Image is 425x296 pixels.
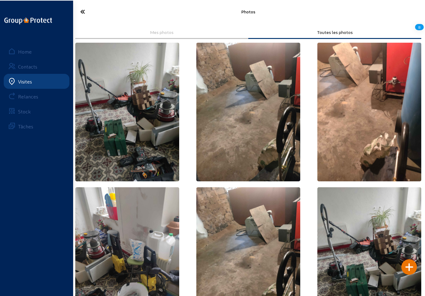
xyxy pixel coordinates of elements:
a: Contacts [4,58,69,73]
div: Home [18,48,32,54]
a: Tâches [4,118,69,133]
div: Visites [18,78,32,84]
div: Photos [130,8,366,14]
a: Stock [4,103,69,118]
div: Contacts [18,63,37,69]
a: Visites [4,73,69,88]
a: Relances [4,88,69,103]
img: 832ca30c-f85a-e66c-dedc-d60316507e7c.jpeg [75,42,179,181]
div: Tâches [18,123,33,129]
div: Relances [18,93,38,99]
img: d7108ca9-c6cb-53ec-5968-979ddf27bece.jpeg [196,42,300,181]
div: Mes photos [80,29,244,34]
div: Stock [18,108,31,114]
div: 8 [415,21,424,32]
a: Home [4,43,69,58]
img: logo-oneline.png [4,17,52,24]
div: Toutes les photos [253,29,417,34]
img: 814b20ea-c8b5-30a9-aeed-6bdad4e493c4.jpeg [317,42,421,181]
